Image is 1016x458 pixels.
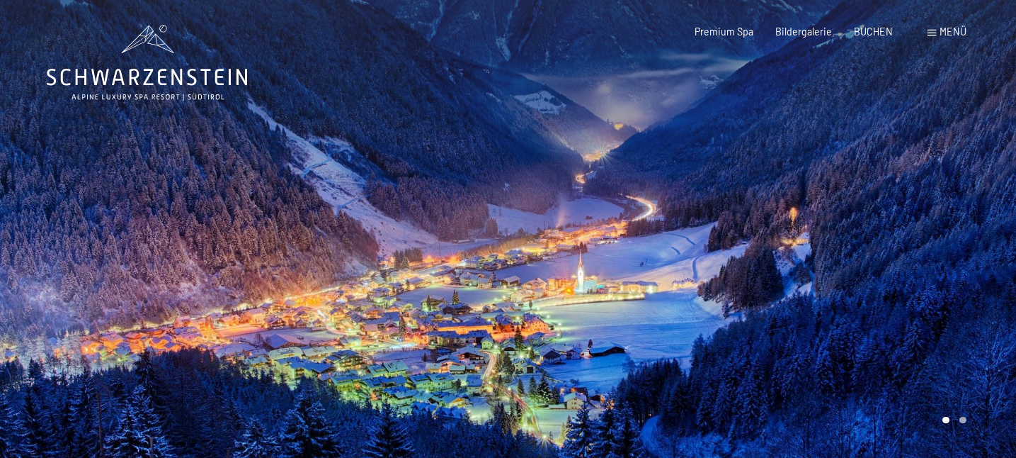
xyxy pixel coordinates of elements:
div: Carousel Page 2 [959,417,966,424]
div: Carousel Page 1 (Current Slide) [942,417,949,424]
span: Menü [940,26,966,38]
a: Premium Spa [695,26,753,38]
a: Bildergalerie [775,26,832,38]
div: Carousel Pagination [937,417,966,424]
a: BUCHEN [854,26,893,38]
